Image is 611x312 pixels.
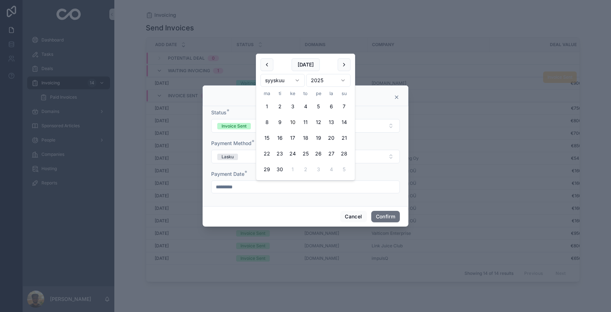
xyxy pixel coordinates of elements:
div: Invoice Sent [222,123,247,129]
button: maanantaina 8. syyskuuta 2025 [260,116,273,129]
button: tiistaina 16. syyskuuta 2025 [273,132,286,144]
button: tiistaina 9. syyskuuta 2025 [273,116,286,129]
button: keskiviikkona 24. syyskuuta 2025 [286,147,299,160]
button: torstaina 11. syyskuuta 2025 [299,116,312,129]
button: lauantaina 6. syyskuuta 2025 [325,100,338,113]
button: perjantaina 19. syyskuuta 2025 [312,132,325,144]
span: Payment Method [211,140,252,146]
button: sunnuntaina 21. syyskuuta 2025 [338,132,351,144]
button: lauantaina 27. syyskuuta 2025 [325,147,338,160]
button: maanantaina 1. syyskuuta 2025 [260,100,273,113]
button: torstaina 25. syyskuuta 2025 [299,147,312,160]
th: perjantai [312,90,325,97]
div: Lasku [222,154,234,160]
th: keskiviikko [286,90,299,97]
span: Payment Date [211,171,244,177]
button: [DATE] [292,58,320,71]
button: Select Button [211,150,400,163]
th: maanantai [260,90,273,97]
button: tiistaina 30. syyskuuta 2025 [273,163,286,176]
button: lauantaina 20. syyskuuta 2025 [325,132,338,144]
button: perjantaina 12. syyskuuta 2025 [312,116,325,129]
button: sunnuntaina 28. syyskuuta 2025 [338,147,351,160]
button: lauantaina 13. syyskuuta 2025 [325,116,338,129]
button: keskiviikkona 3. syyskuuta 2025 [286,100,299,113]
th: tiistai [273,90,286,97]
button: lauantaina 4. lokakuuta 2025 [325,163,338,176]
th: lauantai [325,90,338,97]
button: tiistaina 23. syyskuuta 2025 [273,147,286,160]
button: sunnuntaina 7. syyskuuta 2025 [338,100,351,113]
th: sunnuntai [338,90,351,97]
button: keskiviikkona 17. syyskuuta 2025 [286,132,299,144]
button: Select Button [211,119,400,133]
button: torstaina 4. syyskuuta 2025 [299,100,312,113]
button: Cancel [340,211,367,222]
button: perjantaina 5. syyskuuta 2025 [312,100,325,113]
button: torstaina 18. syyskuuta 2025 [299,132,312,144]
button: tiistaina 2. syyskuuta 2025 [273,100,286,113]
th: torstai [299,90,312,97]
button: maanantaina 15. syyskuuta 2025 [260,132,273,144]
button: sunnuntaina 5. lokakuuta 2025 [338,163,351,176]
button: maanantaina 29. syyskuuta 2025 [260,163,273,176]
button: keskiviikkona 1. lokakuuta 2025 [286,163,299,176]
button: maanantaina 22. syyskuuta 2025 [260,147,273,160]
button: perjantaina 26. syyskuuta 2025 [312,147,325,160]
span: Status [211,109,227,115]
button: sunnuntaina 14. syyskuuta 2025 [338,116,351,129]
button: Confirm [371,211,400,222]
button: torstaina 2. lokakuuta 2025 [299,163,312,176]
button: keskiviikkona 10. syyskuuta 2025 [286,116,299,129]
table: syyskuu 2025 [260,90,351,176]
button: perjantaina 3. lokakuuta 2025 [312,163,325,176]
